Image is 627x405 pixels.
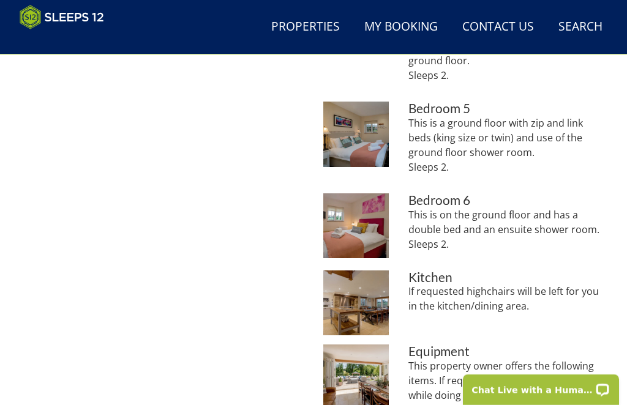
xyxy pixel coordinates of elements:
[408,284,607,313] p: If requested highchairs will be left for you in the kitchen/dining area.
[20,5,104,29] img: Sleeps 12
[408,207,607,251] p: This is on the ground floor and has a double bed and an ensuite shower room. Sleeps 2.
[323,270,389,336] img: Kitchen
[408,344,607,359] h3: Equipment
[554,13,607,41] a: Search
[13,37,142,47] iframe: Customer reviews powered by Trustpilot
[408,270,607,284] h3: Kitchen
[408,193,607,207] h3: Bedroom 6
[359,13,443,41] a: My Booking
[457,13,539,41] a: Contact Us
[266,13,345,41] a: Properties
[455,366,627,405] iframe: LiveChat chat widget
[408,102,607,116] h3: Bedroom 5
[323,102,389,167] img: Bedroom 5
[408,116,607,174] p: This is a ground floor with zip and link beds (king size or twin) and use of the ground floor sho...
[323,193,389,259] img: Bedroom 6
